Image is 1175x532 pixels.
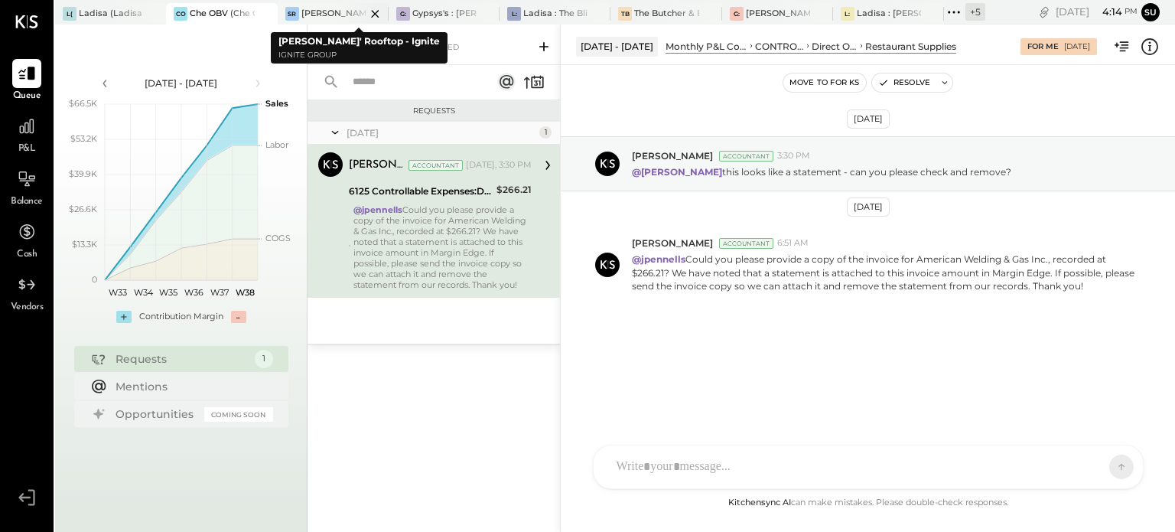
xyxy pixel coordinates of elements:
a: Vendors [1,270,53,315]
text: $13.3K [72,239,97,250]
div: SR [285,7,299,21]
div: The Butcher & Barrel (L Argento LLC) - [GEOGRAPHIC_DATA] [634,8,698,20]
a: Queue [1,59,53,103]
div: 1 [255,350,273,368]
text: W38 [235,287,254,298]
text: COGS [265,233,291,243]
div: [DATE] - [DATE] [576,37,658,56]
text: $53.2K [70,133,97,144]
strong: @jpennells [353,204,402,215]
text: W37 [210,287,229,298]
div: Could you please provide a copy of the invoice for American Welding & Gas Inc., recorded at $266.... [353,204,532,290]
div: Accountant [408,160,463,171]
div: [DATE] [1056,5,1138,19]
text: 0 [92,274,97,285]
div: Restaurant Supplies [865,40,956,53]
div: 6125 Controllable Expenses:Direct Operating Expenses:Restaurant Supplies [349,184,492,199]
div: + [116,311,132,323]
text: W33 [108,287,126,298]
span: Balance [11,195,43,209]
div: Gypsys's : [PERSON_NAME] on the levee [412,8,477,20]
a: Cash [1,217,53,262]
div: [DATE] [847,197,890,217]
div: Ladisa (Ladisa Corp.) - Ignite [79,8,143,20]
strong: @[PERSON_NAME] [632,166,722,178]
button: Resolve [872,73,936,92]
text: $66.5K [69,98,97,109]
text: Labor [265,139,288,150]
div: L( [63,7,76,21]
div: [PERSON_NAME] [349,158,405,173]
text: W35 [159,287,177,298]
div: Mentions [116,379,265,394]
p: Could you please provide a copy of the invoice for American Welding & Gas Inc., recorded at $266.... [632,253,1136,292]
div: [DATE], 3:30 PM [466,159,532,171]
div: Che OBV (Che OBV LLC) - Ignite [190,8,254,20]
div: Ladisa : The Blind Pig [523,8,587,20]
span: [PERSON_NAME] [632,149,713,162]
span: 3:30 PM [777,150,810,162]
text: Sales [265,98,288,109]
button: Move to for ks [783,73,866,92]
div: CO [174,7,187,21]
div: 1 [539,126,552,139]
text: $39.9K [69,168,97,179]
div: Ladisa : [PERSON_NAME] in the Alley [857,8,921,20]
strong: @jpennells [632,253,685,265]
div: [PERSON_NAME]' Rooftop - Ignite [301,8,366,20]
p: this looks like a statement - can you please check and remove? [632,165,1011,178]
div: Direct Operating Expenses [812,40,858,53]
div: Opportunities [116,406,197,422]
span: 4 : 14 [1092,5,1122,19]
div: For Me [1027,41,1059,52]
div: L: [507,7,521,21]
div: Requests [315,106,552,116]
span: Vendors [11,301,44,315]
span: P&L [18,142,36,156]
div: [DATE] [1064,41,1090,52]
div: [DATE] [347,126,535,139]
div: Coming Soon [204,407,273,422]
span: Queue [13,90,41,103]
span: Cash [17,248,37,262]
span: pm [1125,6,1138,17]
div: CONTROLLABLE EXPENSES [755,40,804,53]
span: [PERSON_NAME] [632,237,713,250]
text: W36 [184,287,203,298]
text: $26.6K [69,204,97,214]
div: [PERSON_NAME]'s : [PERSON_NAME]'s [746,8,810,20]
div: L: [841,7,854,21]
a: Balance [1,165,53,209]
p: Ignite Group [278,49,440,62]
b: [PERSON_NAME]' Rooftop - Ignite [278,35,440,47]
div: Monthly P&L Comparison [666,40,747,53]
text: W34 [133,287,153,298]
div: [DATE] [847,109,890,129]
div: + 5 [965,3,985,21]
div: G: [396,7,410,21]
button: su [1141,3,1160,21]
span: 6:51 AM [777,237,809,250]
div: copy link [1037,4,1052,20]
div: - [231,311,246,323]
div: Contribution Margin [139,311,223,323]
div: Requests [116,351,247,367]
div: TB [618,7,632,21]
div: $266.21 [496,182,532,197]
div: [DATE] - [DATE] [116,77,246,90]
div: G: [730,7,744,21]
div: Accountant [719,238,773,249]
a: P&L [1,112,53,156]
div: Accountant [719,151,773,162]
